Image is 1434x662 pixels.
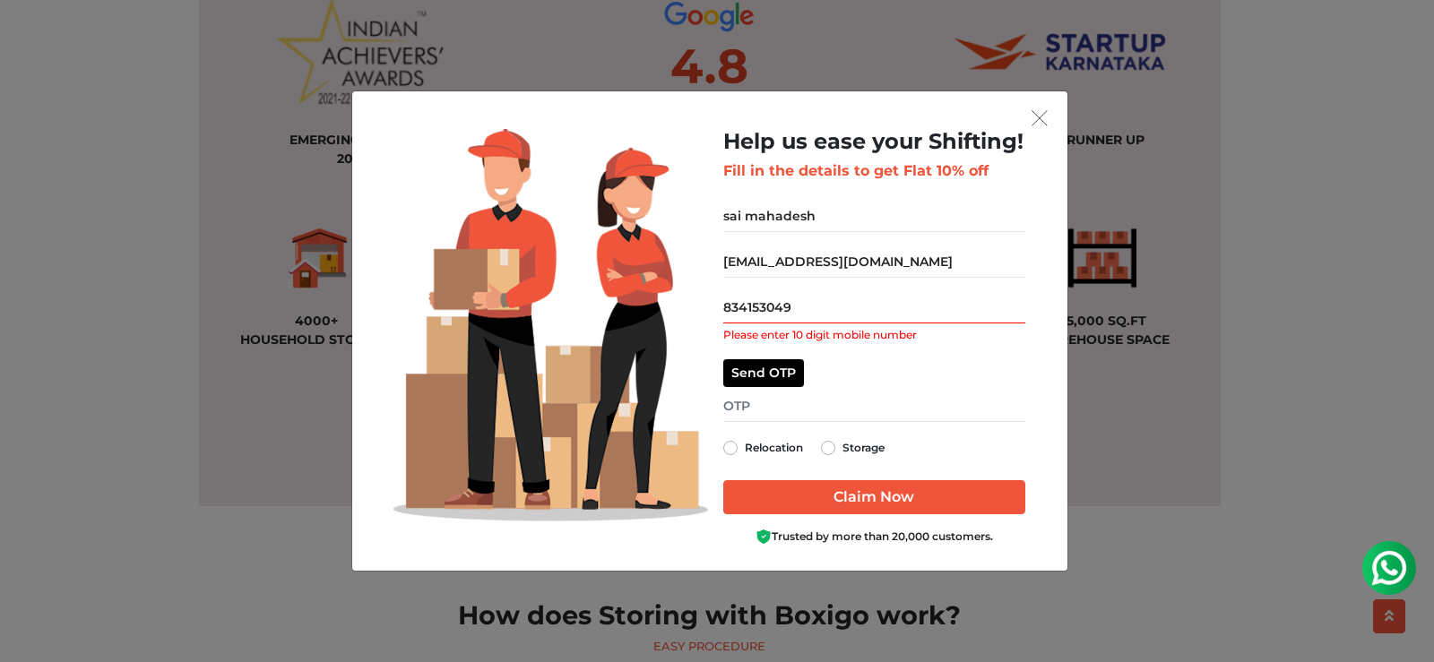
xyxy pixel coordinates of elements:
[745,437,803,459] label: Relocation
[723,201,1025,232] input: Your Name
[723,529,1025,546] div: Trusted by more than 20,000 customers.
[842,437,885,459] label: Storage
[723,327,917,343] label: Please enter 10 digit mobile number
[723,246,1025,278] input: Mail Id
[723,359,804,387] button: Send OTP
[723,292,1025,323] input: Mobile No
[723,162,1025,179] h3: Fill in the details to get Flat 10% off
[723,129,1025,155] h2: Help us ease your Shifting!
[723,480,1025,514] input: Claim Now
[393,129,709,521] img: Lead Welcome Image
[723,391,1025,422] input: OTP
[1032,110,1048,126] img: exit
[756,529,772,545] img: Boxigo Customer Shield
[18,18,54,54] img: whatsapp-icon.svg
